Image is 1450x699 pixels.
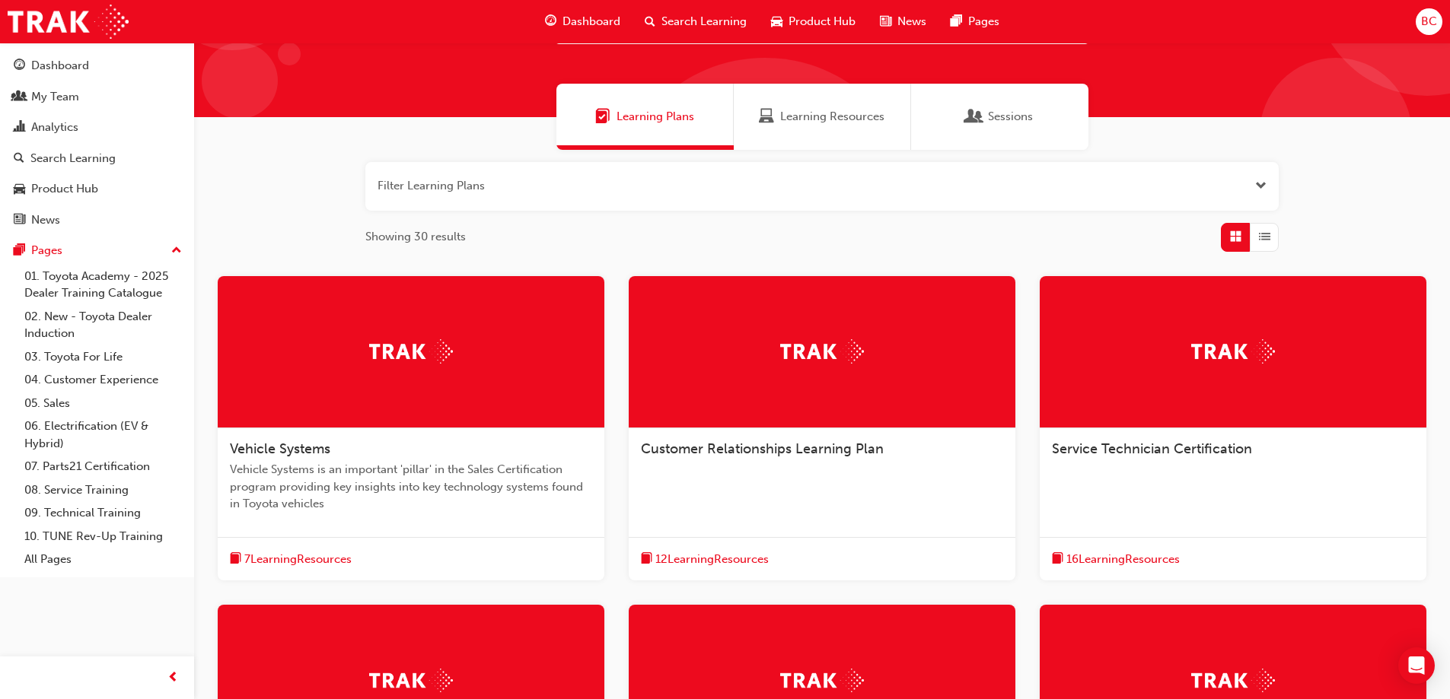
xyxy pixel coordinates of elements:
span: Search Learning [661,13,747,30]
a: pages-iconPages [939,6,1012,37]
a: 02. New - Toyota Dealer Induction [18,305,188,345]
a: 08. Service Training [18,478,188,502]
span: book-icon [641,550,652,569]
span: car-icon [14,183,25,196]
a: 07. Parts21 Certification [18,455,188,478]
a: News [6,206,188,234]
span: search-icon [14,152,24,166]
a: TrakCustomer Relationships Learning Planbook-icon12LearningResources [629,276,1015,581]
a: TrakVehicle SystemsVehicle Systems is an important 'pillar' in the Sales Certification program pr... [218,276,604,581]
a: All Pages [18,548,188,571]
span: prev-icon [167,669,179,688]
div: Dashboard [31,57,89,75]
img: Trak [1191,669,1275,692]
a: 03. Toyota For Life [18,345,188,369]
span: Learning Resources [759,108,774,126]
a: Search Learning [6,145,188,173]
div: News [31,211,60,229]
button: Pages [6,237,188,265]
span: Learning Plans [617,108,694,126]
img: Trak [369,669,453,692]
img: Trak [8,5,129,39]
div: Product Hub [31,180,98,198]
a: guage-iconDashboard [533,6,633,37]
span: News [897,13,926,30]
button: book-icon12LearningResources [641,550,769,569]
span: Pages [968,13,999,30]
button: DashboardMy TeamAnalyticsSearch LearningProduct HubNews [6,49,188,237]
span: guage-icon [14,59,25,73]
a: search-iconSearch Learning [633,6,759,37]
button: Open the filter [1255,177,1267,195]
a: TrakService Technician Certificationbook-icon16LearningResources [1040,276,1426,581]
span: pages-icon [14,244,25,258]
span: news-icon [880,12,891,31]
span: Product Hub [789,13,856,30]
div: Analytics [31,119,78,136]
div: Search Learning [30,150,116,167]
span: Sessions [988,108,1033,126]
span: news-icon [14,214,25,227]
button: book-icon16LearningResources [1052,550,1180,569]
span: 16 Learning Resources [1066,551,1180,568]
span: 7 Learning Resources [244,551,352,568]
span: BC [1421,13,1437,30]
a: Learning PlansLearning Plans [556,84,734,150]
a: 04. Customer Experience [18,368,188,392]
button: BC [1416,8,1442,35]
a: Product Hub [6,175,188,203]
a: 10. TUNE Rev-Up Training [18,525,188,548]
a: 05. Sales [18,392,188,415]
span: book-icon [230,550,241,569]
span: 12 Learning Resources [655,551,769,568]
a: car-iconProduct Hub [759,6,868,37]
img: Trak [780,669,864,692]
span: Grid [1230,228,1241,246]
button: book-icon7LearningResources [230,550,352,569]
div: Pages [31,242,62,259]
img: Trak [1191,339,1275,363]
a: 09. Technical Training [18,501,188,525]
span: Service Technician Certification [1052,440,1252,457]
a: Analytics [6,113,188,141]
span: car-icon [771,12,782,31]
a: 06. Electrification (EV & Hybrid) [18,415,188,455]
div: Open Intercom Messenger [1398,647,1435,684]
span: guage-icon [545,12,556,31]
img: Trak [369,339,453,363]
span: chart-icon [14,121,25,135]
span: Learning Resources [780,108,884,126]
span: Sessions [967,108,982,126]
div: My Team [31,88,79,106]
span: up-icon [171,241,182,261]
a: Dashboard [6,52,188,80]
span: Vehicle Systems is an important 'pillar' in the Sales Certification program providing key insight... [230,461,592,513]
a: Learning ResourcesLearning Resources [734,84,911,150]
span: List [1259,228,1270,246]
span: pages-icon [951,12,962,31]
span: book-icon [1052,550,1063,569]
a: 01. Toyota Academy - 2025 Dealer Training Catalogue [18,265,188,305]
a: news-iconNews [868,6,939,37]
span: people-icon [14,91,25,104]
span: Dashboard [562,13,620,30]
img: Trak [780,339,864,363]
span: search-icon [645,12,655,31]
a: SessionsSessions [911,84,1088,150]
span: Vehicle Systems [230,440,330,457]
span: Showing 30 results [365,228,466,246]
span: Customer Relationships Learning Plan [641,440,884,457]
span: Learning Plans [595,108,610,126]
a: My Team [6,83,188,111]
